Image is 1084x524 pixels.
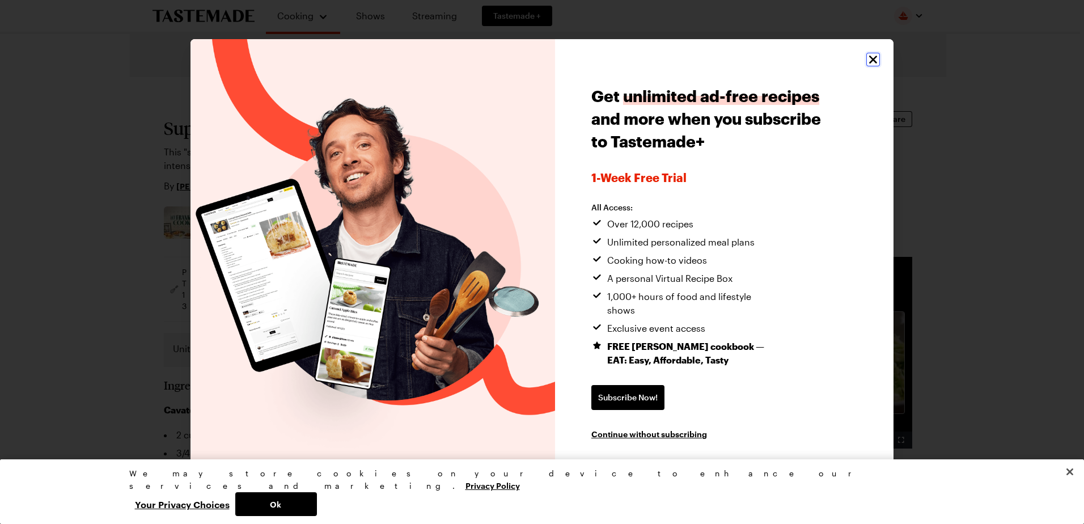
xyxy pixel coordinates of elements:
[1057,459,1082,484] button: Close
[607,290,778,317] span: 1,000+ hours of food and lifestyle shows
[235,492,317,516] button: Ok
[607,253,707,267] span: Cooking how-to videos
[591,84,824,153] h1: Get and more when you subscribe to Tastemade+
[866,53,880,66] button: Close
[607,272,732,285] span: A personal Virtual Recipe Box
[129,492,235,516] button: Your Privacy Choices
[465,480,520,491] a: More information about your privacy, opens in a new tab
[129,467,946,492] div: We may store cookies on your device to enhance our services and marketing.
[190,39,555,485] img: Tastemade Plus preview image
[607,322,705,335] span: Exclusive event access
[591,385,664,410] a: Subscribe Now!
[591,428,707,440] button: Continue without subscribing
[623,87,819,105] span: unlimited ad-free recipes
[129,467,946,516] div: Privacy
[598,392,658,403] span: Subscribe Now!
[591,202,778,213] h2: All Access:
[607,235,755,249] span: Unlimited personalized meal plans
[607,340,778,367] span: FREE [PERSON_NAME] cookbook — EAT: Easy, Affordable, Tasty
[607,217,693,231] span: Over 12,000 recipes
[591,171,824,184] span: 1-week Free Trial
